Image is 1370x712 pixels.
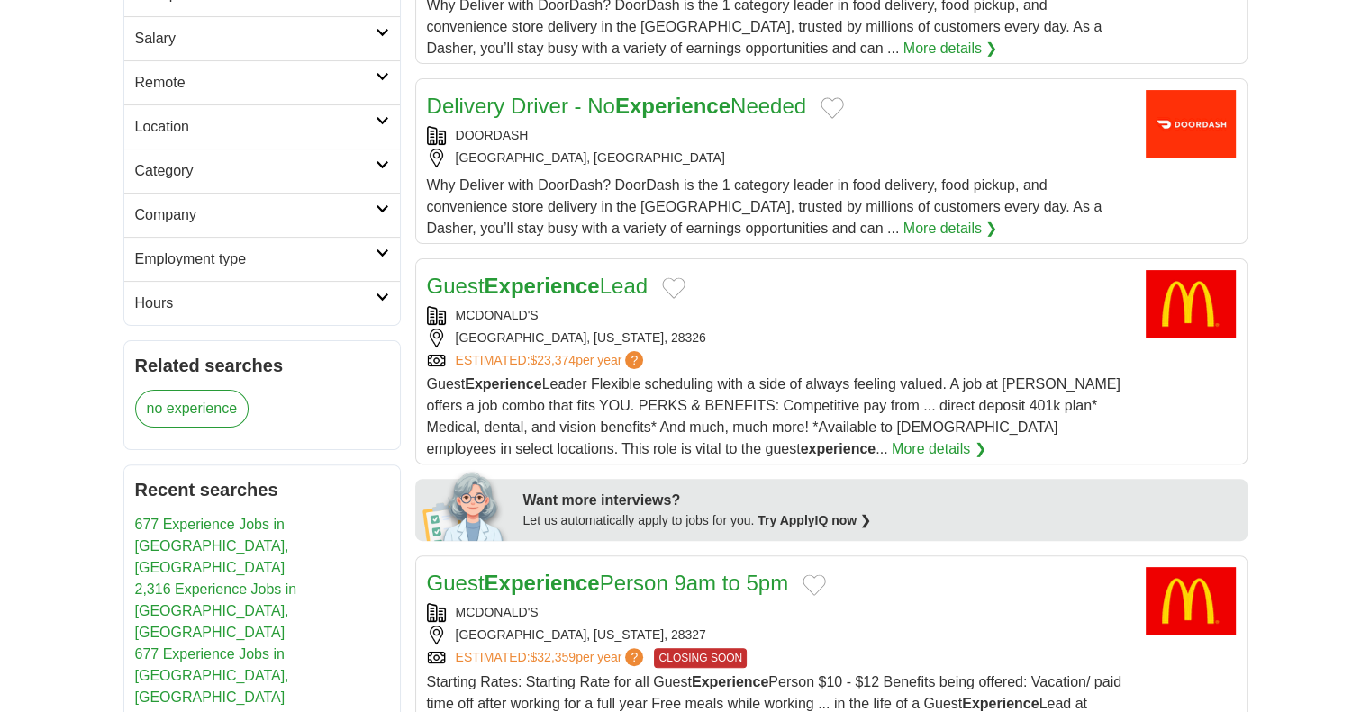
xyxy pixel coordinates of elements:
a: no experience [135,390,250,428]
strong: Experience [465,376,541,392]
strong: experience [801,441,876,456]
a: 2,316 Experience Jobs in [GEOGRAPHIC_DATA], [GEOGRAPHIC_DATA] [135,581,297,640]
div: Want more interviews? [523,490,1237,511]
a: MCDONALD'S [456,605,539,619]
div: Let us automatically apply to jobs for you. [523,511,1237,530]
a: Try ApplyIQ now ❯ [758,513,871,527]
img: McDonald's logo [1146,270,1236,338]
h2: Category [135,160,376,182]
span: Guest Leader Flexible scheduling with a side of always feeling valued. A job at [PERSON_NAME] off... [427,376,1120,456]
div: [GEOGRAPHIC_DATA], [US_STATE], 28326 [427,329,1131,347]
div: [GEOGRAPHIC_DATA], [GEOGRAPHIC_DATA] [427,149,1131,167]
a: ESTIMATED:$23,374per year? [456,351,648,370]
a: Employment type [124,237,400,281]
button: Add to favorite jobs [821,97,844,119]
strong: Experience [485,571,600,595]
img: apply-iq-scientist.png [422,469,510,541]
img: McDonald's logo [1146,567,1236,635]
a: Salary [124,16,400,60]
a: More details ❯ [903,38,998,59]
h2: Remote [135,72,376,94]
a: DOORDASH [456,128,529,142]
a: ESTIMATED:$32,359per year? [456,648,648,668]
a: Hours [124,281,400,325]
h2: Hours [135,293,376,314]
a: GuestExperienceLead [427,274,649,298]
a: Delivery Driver - NoExperienceNeeded [427,94,807,118]
strong: Experience [692,674,768,689]
h2: Company [135,204,376,226]
strong: Experience [962,696,1039,711]
h2: Salary [135,28,376,50]
a: GuestExperiencePerson 9am to 5pm [427,571,789,595]
span: ? [625,648,643,666]
a: MCDONALD'S [456,308,539,322]
span: ? [625,351,643,369]
a: More details ❯ [892,438,986,460]
span: CLOSING SOON [654,648,747,668]
h2: Related searches [135,352,389,379]
span: $32,359 [530,650,576,664]
div: [GEOGRAPHIC_DATA], [US_STATE], 28327 [427,626,1131,644]
a: Company [124,193,400,237]
a: Location [124,104,400,149]
a: Category [124,149,400,193]
button: Add to favorite jobs [662,277,685,299]
span: $23,374 [530,353,576,367]
strong: Experience [485,274,600,298]
a: 677 Experience Jobs in [GEOGRAPHIC_DATA], [GEOGRAPHIC_DATA] [135,646,289,705]
h2: Recent searches [135,476,389,503]
button: Add to favorite jobs [803,574,826,596]
span: Why Deliver with DoorDash? DoorDash is the 1 category leader in food delivery, food pickup, and c... [427,177,1102,236]
img: Doordash logo [1146,90,1236,158]
strong: Experience [615,94,730,118]
a: Remote [124,60,400,104]
h2: Employment type [135,248,376,270]
a: 677 Experience Jobs in [GEOGRAPHIC_DATA], [GEOGRAPHIC_DATA] [135,517,289,575]
h2: Location [135,116,376,138]
a: More details ❯ [903,218,998,239]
